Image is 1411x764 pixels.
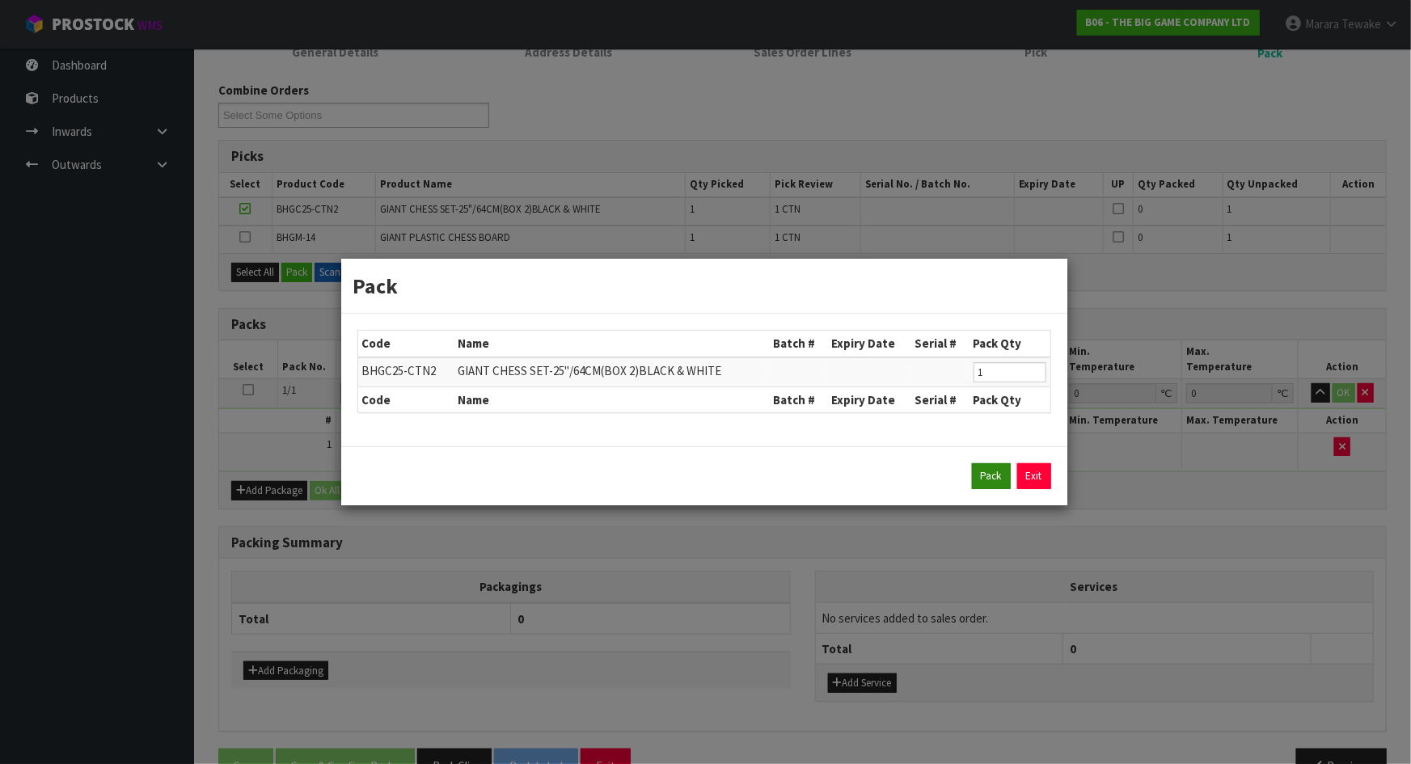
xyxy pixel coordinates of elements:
th: Batch # [769,386,827,412]
th: Pack Qty [970,386,1050,412]
th: Batch # [769,331,827,357]
th: Serial # [910,386,969,412]
th: Code [358,331,454,357]
th: Name [454,386,769,412]
th: Serial # [910,331,969,357]
button: Pack [972,463,1011,489]
th: Pack Qty [970,331,1050,357]
th: Expiry Date [827,331,910,357]
h3: Pack [353,271,1055,301]
a: Exit [1017,463,1051,489]
th: Code [358,386,454,412]
th: Expiry Date [827,386,910,412]
span: BHGC25-CTN2 [362,363,437,378]
span: GIANT CHESS SET-25"/64CM(BOX 2)BLACK & WHITE [458,363,721,378]
th: Name [454,331,769,357]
